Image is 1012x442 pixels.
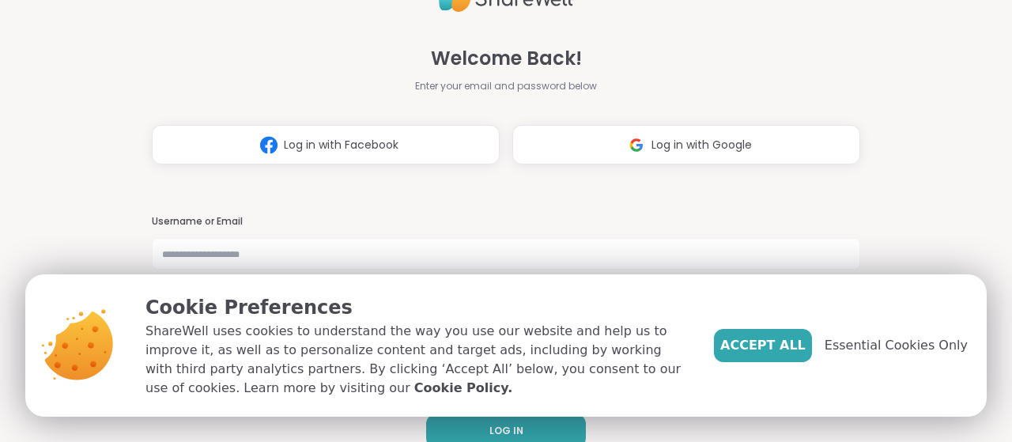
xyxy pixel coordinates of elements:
button: Accept All [714,329,812,362]
span: Log in with Google [651,137,752,153]
span: Log in with Facebook [284,137,398,153]
button: Log in with Facebook [152,125,500,164]
img: ShareWell Logomark [254,130,284,160]
span: Welcome Back! [431,44,582,73]
p: ShareWell uses cookies to understand the way you use our website and help us to improve it, as we... [145,322,689,398]
span: LOG IN [489,424,523,438]
span: Accept All [720,336,806,355]
a: Cookie Policy. [414,379,512,398]
span: Enter your email and password below [415,79,597,93]
h3: Username or Email [152,215,860,229]
img: ShareWell Logomark [621,130,651,160]
span: Essential Cookies Only [825,336,968,355]
button: Log in with Google [512,125,860,164]
p: Cookie Preferences [145,293,689,322]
